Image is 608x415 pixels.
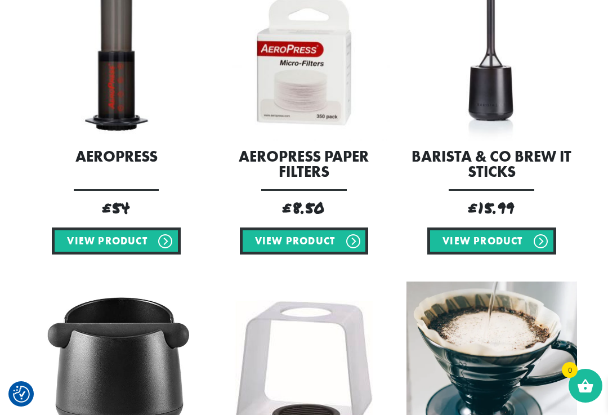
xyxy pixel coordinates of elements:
[283,197,325,218] bdi: 8.50
[562,362,578,378] span: 0
[427,227,556,255] a: Select options for “Barista & Co Brew it Sticks”
[102,197,131,218] bdi: 54
[102,197,112,218] span: £
[406,149,577,180] h2: Barista & Co Brew it Sticks
[13,386,30,403] button: Consent Preferences
[468,197,478,218] span: £
[52,227,180,255] a: View product
[13,386,30,403] img: Revisit consent button
[218,149,389,180] h2: Aeropress Paper Filters
[283,197,292,218] span: £
[31,149,202,180] h2: Aeropress
[240,227,368,255] a: View product
[468,197,515,218] bdi: 15.99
